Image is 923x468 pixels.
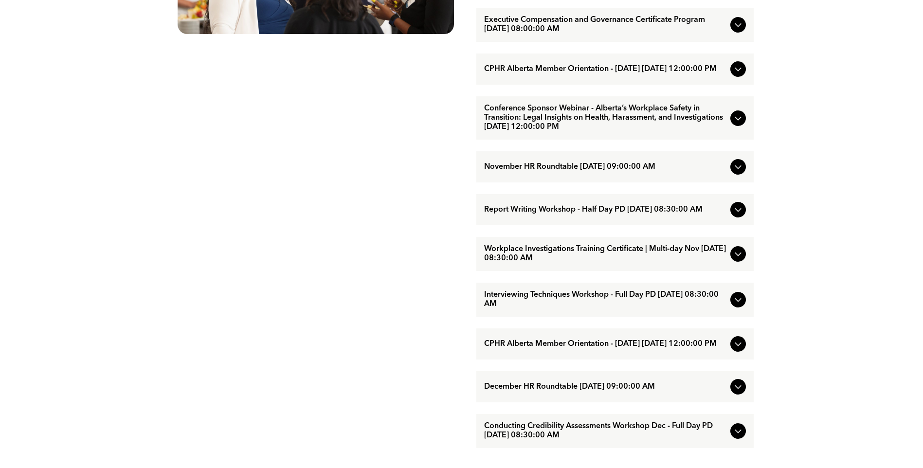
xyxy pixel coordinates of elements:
[484,340,726,349] span: CPHR Alberta Member Orientation - [DATE] [DATE] 12:00:00 PM
[484,65,726,74] span: CPHR Alberta Member Orientation - [DATE] [DATE] 12:00:00 PM
[484,382,726,392] span: December HR Roundtable [DATE] 09:00:00 AM
[484,16,726,34] span: Executive Compensation and Governance Certificate Program [DATE] 08:00:00 AM
[484,245,726,263] span: Workplace Investigations Training Certificate | Multi-day Nov [DATE] 08:30:00 AM
[484,422,726,440] span: Conducting Credibility Assessments Workshop Dec - Full Day PD [DATE] 08:30:00 AM
[484,104,726,132] span: Conference Sponsor Webinar - Alberta’s Workplace Safety in Transition: Legal Insights on Health, ...
[484,290,726,309] span: Interviewing Techniques Workshop - Full Day PD [DATE] 08:30:00 AM
[484,205,726,215] span: Report Writing Workshop - Half Day PD [DATE] 08:30:00 AM
[484,162,726,172] span: November HR Roundtable [DATE] 09:00:00 AM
